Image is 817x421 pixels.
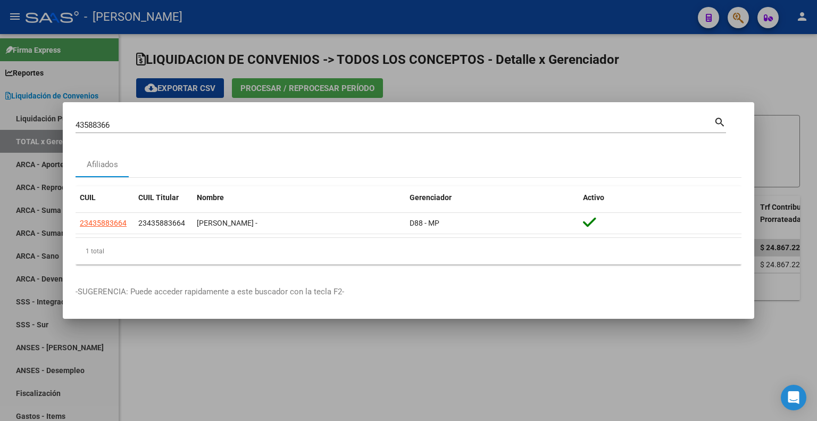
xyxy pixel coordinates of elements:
[410,193,452,202] span: Gerenciador
[76,238,741,265] div: 1 total
[714,115,726,128] mat-icon: search
[80,193,96,202] span: CUIL
[583,193,604,202] span: Activo
[138,193,179,202] span: CUIL Titular
[579,186,741,209] datatable-header-cell: Activo
[80,219,127,227] span: 23435883664
[781,385,806,410] div: Open Intercom Messenger
[76,186,134,209] datatable-header-cell: CUIL
[76,286,741,298] p: -SUGERENCIA: Puede acceder rapidamente a este buscador con la tecla F2-
[138,219,185,227] span: 23435883664
[405,186,579,209] datatable-header-cell: Gerenciador
[134,186,193,209] datatable-header-cell: CUIL Titular
[197,193,224,202] span: Nombre
[197,217,401,229] div: [PERSON_NAME] -
[193,186,405,209] datatable-header-cell: Nombre
[410,219,439,227] span: D88 - MP
[87,159,118,171] div: Afiliados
